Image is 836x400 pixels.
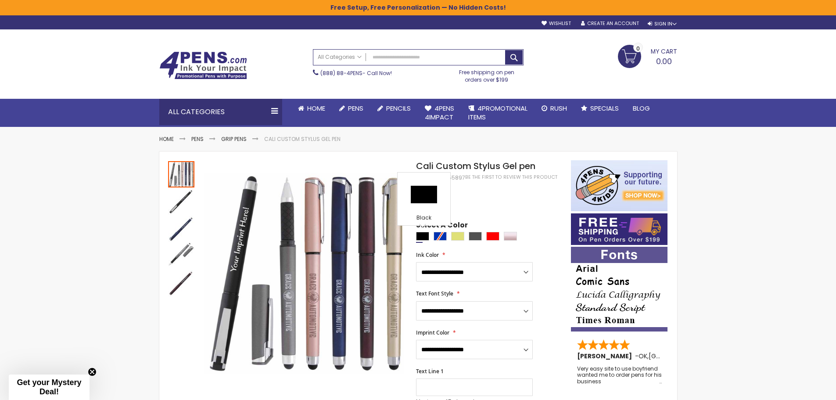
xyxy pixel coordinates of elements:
[348,104,363,113] span: Pens
[88,368,97,376] button: Close teaser
[486,232,499,241] div: Red
[318,54,362,61] span: All Categories
[571,213,667,245] img: Free shipping on orders over $199
[571,160,667,211] img: 4pens 4 kids
[416,290,453,297] span: Text Font Style
[636,44,640,53] span: 0
[633,104,650,113] span: Blog
[535,99,574,118] a: Rush
[416,329,449,336] span: Imprint Color
[468,104,527,122] span: 4PROMOTIONAL ITEMS
[469,232,482,241] div: Gunmetal
[635,352,713,360] span: - ,
[590,104,619,113] span: Specials
[204,173,405,374] img: Cali Custom Stylus Gel pen
[571,247,667,332] img: font-personalization-examples
[648,21,677,27] div: Sign In
[504,232,517,241] div: Rose Gold
[574,99,626,118] a: Specials
[221,135,247,143] a: Grip Pens
[370,99,418,118] a: Pencils
[168,160,195,187] div: Cali Custom Stylus Gel pen
[313,50,366,64] a: All Categories
[168,187,195,215] div: Cali Custom Stylus Gel pen
[291,99,332,118] a: Home
[168,269,194,296] div: Cali Custom Stylus Gel pen
[626,99,657,118] a: Blog
[168,188,194,215] img: Cali Custom Stylus Gel pen
[581,20,639,27] a: Create an Account
[416,220,468,232] span: Select A Color
[9,375,90,400] div: Get your Mystery Deal!Close teaser
[307,104,325,113] span: Home
[332,99,370,118] a: Pens
[159,99,282,125] div: All Categories
[450,65,524,83] div: Free shipping on pen orders over $199
[168,215,195,242] div: Cali Custom Stylus Gel pen
[168,216,194,242] img: Cali Custom Stylus Gel pen
[542,20,571,27] a: Wishlist
[465,174,557,180] a: Be the first to review this product
[168,243,194,269] img: Cali Custom Stylus Gel pen
[418,99,461,127] a: 4Pens4impact
[17,378,81,396] span: Get your Mystery Deal!
[451,232,464,241] div: Gold
[386,104,411,113] span: Pencils
[577,352,635,360] span: [PERSON_NAME]
[416,232,429,241] div: Black
[168,242,195,269] div: Cali Custom Stylus Gel pen
[550,104,567,113] span: Rush
[159,135,174,143] a: Home
[416,368,444,375] span: Text Line 1
[191,135,204,143] a: Pens
[656,56,672,67] span: 0.00
[264,136,341,143] li: Cali Custom Stylus Gel pen
[416,251,439,259] span: Ink Color
[168,270,194,296] img: Cali Custom Stylus Gel pen
[159,51,247,79] img: 4Pens Custom Pens and Promotional Products
[577,366,662,385] div: Very easy site to use boyfriend wanted me to order pens for his business
[320,69,392,77] span: - Call Now!
[416,160,535,172] span: Cali Custom Stylus Gel pen
[320,69,362,77] a: (888) 88-4PENS
[400,214,448,223] div: Black
[461,99,535,127] a: 4PROMOTIONALITEMS
[618,45,677,67] a: 0.00 0
[425,104,454,122] span: 4Pens 4impact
